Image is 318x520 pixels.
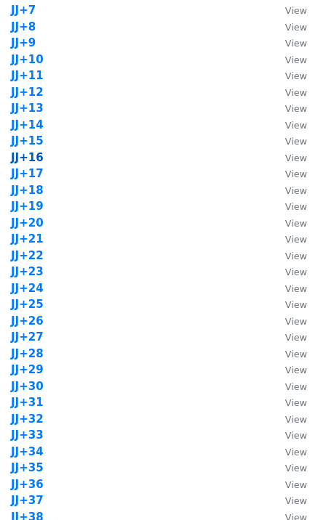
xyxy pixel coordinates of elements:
[271,69,307,82] a: View
[11,380,44,393] a: JJ+30
[11,330,44,344] a: JJ+27
[271,396,307,409] a: View
[271,184,307,197] a: View
[285,201,307,212] small: View
[11,53,44,66] a: JJ+10
[271,282,307,295] a: View
[11,69,44,82] strong: JJ+11
[285,447,307,458] small: View
[271,330,307,344] a: View
[271,413,307,426] a: View
[285,153,307,163] small: View
[11,428,44,442] a: JJ+33
[11,200,44,213] a: JJ+19
[271,134,307,147] a: View
[11,118,44,131] a: JJ+14
[271,347,307,360] a: View
[285,381,307,392] small: View
[11,282,44,295] a: JJ+24
[245,450,318,520] iframe: Chat Widget
[285,185,307,196] small: View
[11,151,44,164] a: JJ+16
[11,86,44,99] strong: JJ+12
[11,314,44,328] a: JJ+26
[271,380,307,393] a: View
[285,316,307,327] small: View
[11,249,44,262] a: JJ+22
[285,168,307,179] small: View
[285,54,307,65] small: View
[11,184,44,197] strong: JJ+18
[285,38,307,49] small: View
[11,20,36,33] a: JJ+8
[271,36,307,49] a: View
[285,251,307,261] small: View
[271,200,307,213] a: View
[11,396,44,409] a: JJ+31
[11,347,44,360] a: JJ+28
[285,234,307,245] small: View
[285,120,307,131] small: View
[271,314,307,328] a: View
[271,167,307,180] a: View
[285,349,307,359] small: View
[11,413,44,426] a: JJ+32
[285,332,307,343] small: View
[271,232,307,245] a: View
[285,299,307,310] small: View
[285,365,307,375] small: View
[11,167,44,180] a: JJ+17
[285,218,307,229] small: View
[285,70,307,81] small: View
[285,87,307,98] small: View
[11,102,44,115] a: JJ+13
[285,22,307,33] small: View
[271,249,307,262] a: View
[11,36,36,49] a: JJ+9
[285,397,307,408] small: View
[271,363,307,376] a: View
[271,265,307,278] a: View
[11,363,44,376] a: JJ+29
[11,478,44,491] strong: JJ+36
[11,461,44,474] a: JJ+35
[285,267,307,277] small: View
[11,216,44,229] a: JJ+20
[11,232,44,245] a: JJ+21
[285,5,307,16] small: View
[11,4,36,17] strong: JJ+7
[271,86,307,99] a: View
[271,428,307,442] a: View
[11,298,44,311] a: JJ+25
[271,20,307,33] a: View
[285,430,307,441] small: View
[11,265,44,278] a: JJ+23
[285,136,307,147] small: View
[285,103,307,114] small: View
[11,134,44,147] strong: JJ+15
[11,494,44,507] a: JJ+37
[271,216,307,229] a: View
[285,414,307,425] small: View
[285,283,307,294] small: View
